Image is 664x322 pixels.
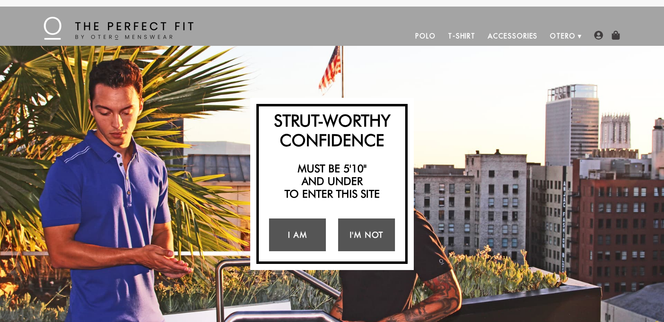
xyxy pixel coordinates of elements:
[44,17,193,40] img: The Perfect Fit - by Otero Menswear - Logo
[263,162,401,200] h2: Must be 5'10" and under to enter this site
[338,218,395,251] a: I'm Not
[594,31,603,40] img: user-account-icon.png
[442,26,482,46] a: T-Shirt
[409,26,442,46] a: Polo
[263,110,401,150] h2: Strut-Worthy Confidence
[611,31,620,40] img: shopping-bag-icon.png
[482,26,544,46] a: Accessories
[269,218,326,251] a: I Am
[544,26,582,46] a: Otero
